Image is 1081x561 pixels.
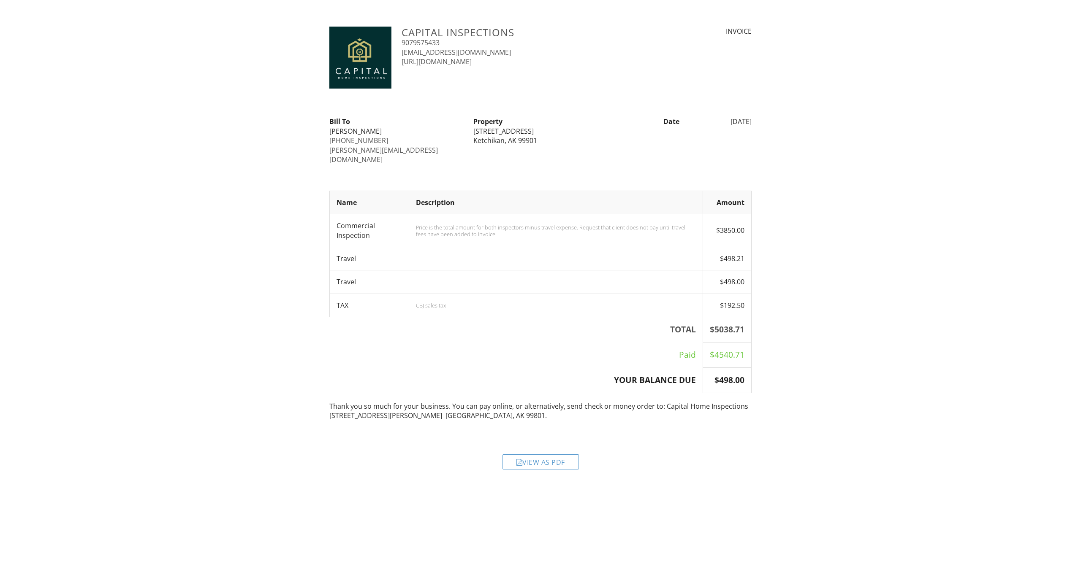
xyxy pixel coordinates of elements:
strong: Property [473,117,502,126]
h3: Capital Inspections [402,27,644,38]
td: TAX [330,294,409,317]
div: Price is the total amount for both inspectors minus travel expense. Request that client does not ... [416,224,696,237]
th: Amount [703,191,751,214]
th: $498.00 [703,367,751,393]
a: View as PDF [502,460,579,469]
a: [EMAIL_ADDRESS][DOMAIN_NAME] [402,48,511,57]
a: [URL][DOMAIN_NAME] [402,57,472,66]
th: Description [409,191,703,214]
th: $5038.71 [703,317,751,343]
td: $4540.71 [703,343,751,368]
td: $498.00 [703,270,751,294]
img: JPG.jpg [329,27,391,89]
span: Travel [337,277,356,286]
div: INVOICE [654,27,752,36]
td: Paid [330,343,703,368]
div: Date [613,117,685,126]
div: Ketchikan, AK 99901 [473,136,607,145]
th: TOTAL [330,317,703,343]
strong: Bill To [329,117,350,126]
div: [PERSON_NAME] [329,127,463,136]
a: [PHONE_NUMBER] [329,136,388,145]
span: Commercial Inspection [337,221,375,240]
div: [DATE] [684,117,757,126]
th: YOUR BALANCE DUE [330,367,703,393]
td: $3850.00 [703,214,751,247]
p: Thank you so much for your business. You can pay online, or alternatively, send check or money or... [329,402,752,421]
a: 9079575433 [402,38,440,47]
div: CBJ sales tax [416,302,696,309]
td: $498.21 [703,247,751,270]
span: Travel [337,254,356,263]
th: Name [330,191,409,214]
td: $192.50 [703,294,751,317]
a: [PERSON_NAME][EMAIL_ADDRESS][DOMAIN_NAME] [329,146,438,164]
div: View as PDF [502,454,579,469]
div: [STREET_ADDRESS] [473,127,607,136]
